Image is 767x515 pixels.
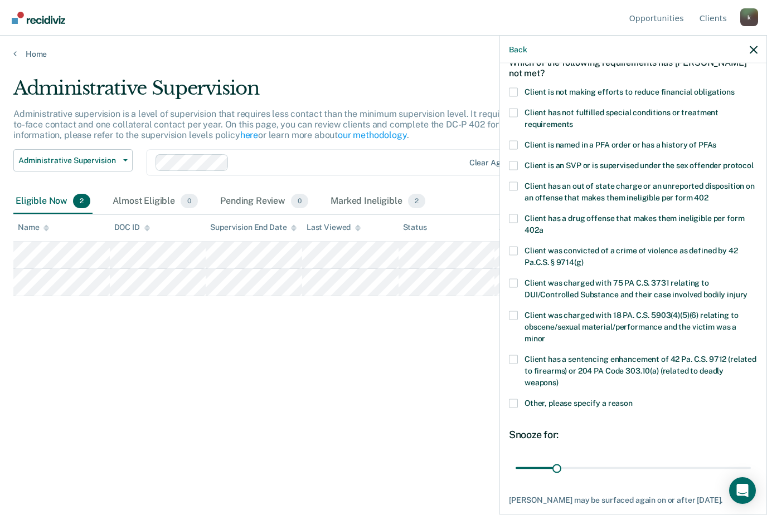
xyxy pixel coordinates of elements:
div: DOC ID [114,223,150,232]
span: Client has a drug offense that makes them ineligible per form 402a [525,213,744,234]
div: Snooze for: [509,428,758,440]
div: Last Viewed [307,223,361,232]
span: 0 [181,194,198,208]
span: Client has an out of state charge or an unreported disposition on an offense that makes them inel... [525,181,755,202]
span: Client has not fulfilled special conditions or treatment requirements [525,107,719,128]
p: Administrative supervision is a level of supervision that requires less contact than the minimum ... [13,109,585,140]
a: our methodology [338,130,407,140]
span: Client is named in a PFA order or has a history of PFAs [525,140,716,149]
span: Client was charged with 75 PA C.S. 3731 relating to DUI/Controlled Substance and their case invol... [525,278,747,298]
div: k [740,8,758,26]
span: 2 [73,194,90,208]
div: Administrative Supervision [13,77,589,109]
a: Home [13,49,754,59]
span: Client has a sentencing enhancement of 42 Pa. C.S. 9712 (related to firearms) or 204 PA Code 303.... [525,354,756,386]
div: Almost Eligible [110,189,200,214]
span: 2 [408,194,425,208]
span: Client was charged with 18 PA. C.S. 5903(4)(5)(6) relating to obscene/sexual material/performance... [525,310,738,342]
span: 0 [291,194,308,208]
div: Eligible Now [13,189,93,214]
span: Client is an SVP or is supervised under the sex offender protocol [525,160,754,169]
div: Supervision End Date [210,223,297,232]
button: Back [509,45,527,54]
span: Client is not making efforts to reduce financial obligations [525,87,735,96]
span: Administrative Supervision [18,156,119,165]
div: Marked Ineligible [328,189,428,214]
div: [PERSON_NAME] may be surfaced again on or after [DATE]. [509,496,758,505]
button: Profile dropdown button [740,8,758,26]
span: Other, please specify a reason [525,398,633,407]
div: Pending Review [218,189,310,214]
img: Recidiviz [12,12,65,24]
a: here [240,130,258,140]
div: Name [18,223,49,232]
span: Client was convicted of a crime of violence as defined by 42 Pa.C.S. § 9714(g) [525,246,738,266]
div: Status [403,223,427,232]
div: Which of the following requirements has [PERSON_NAME] not met? [509,48,758,87]
div: Open Intercom Messenger [729,477,756,504]
div: Clear agents [469,158,517,168]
